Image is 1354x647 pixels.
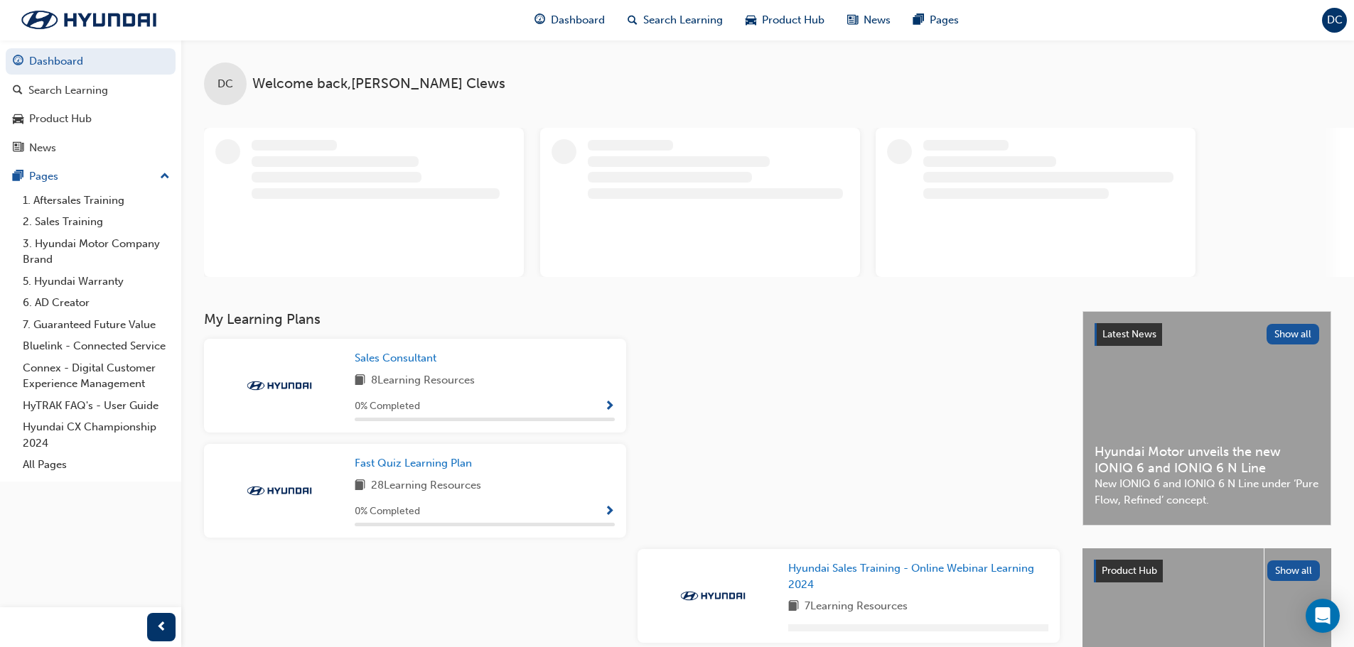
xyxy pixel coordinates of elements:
a: Dashboard [6,48,176,75]
span: prev-icon [156,619,167,636]
a: search-iconSearch Learning [616,6,734,35]
span: Pages [930,12,959,28]
img: Trak [240,484,318,498]
a: Product Hub [6,106,176,132]
a: Bluelink - Connected Service [17,335,176,357]
span: 0 % Completed [355,504,420,520]
a: pages-iconPages [902,6,970,35]
span: Sales Consultant [355,352,436,364]
span: Welcome back , [PERSON_NAME] Clews [252,76,505,92]
button: DC [1322,8,1347,33]
a: Hyundai CX Championship 2024 [17,416,176,454]
span: DC [217,76,233,92]
span: 0 % Completed [355,398,420,415]
span: Fast Quiz Learning Plan [355,457,472,469]
span: guage-icon [534,11,545,29]
span: News [864,12,891,28]
span: news-icon [13,142,23,155]
button: Pages [6,163,176,190]
a: 5. Hyundai Warranty [17,271,176,293]
span: up-icon [160,168,170,186]
a: 3. Hyundai Motor Company Brand [17,233,176,271]
span: New IONIQ 6 and IONIQ 6 N Line under ‘Pure Flow, Refined’ concept. [1095,476,1319,508]
span: Dashboard [551,12,605,28]
span: Product Hub [1102,565,1157,577]
a: Connex - Digital Customer Experience Management [17,357,176,395]
h3: My Learning Plans [204,311,1060,327]
button: Show Progress [604,503,615,521]
button: DashboardSearch LearningProduct HubNews [6,45,176,163]
span: Show Progress [604,506,615,518]
span: Latest News [1102,328,1156,340]
span: 28 Learning Resources [371,477,481,495]
a: All Pages [17,454,176,476]
a: Hyundai Sales Training - Online Webinar Learning 2024 [788,560,1048,592]
a: Sales Consultant [355,350,442,366]
a: guage-iconDashboard [523,6,616,35]
span: search-icon [628,11,638,29]
a: 6. AD Creator [17,292,176,314]
button: Show all [1267,324,1320,344]
span: 8 Learning Resources [371,372,475,390]
span: Search Learning [643,12,723,28]
a: Search Learning [6,77,176,104]
div: Search Learning [28,82,108,99]
a: 7. Guaranteed Future Value [17,314,176,336]
div: Open Intercom Messenger [1306,599,1340,633]
span: pages-icon [13,170,23,183]
a: Latest NewsShow allHyundai Motor unveils the new IONIQ 6 and IONIQ 6 N LineNew IONIQ 6 and IONIQ ... [1082,311,1331,526]
img: Trak [7,5,171,35]
span: news-icon [847,11,858,29]
a: Fast Quiz Learning Plan [355,455,478,472]
span: search-icon [13,85,23,97]
span: book-icon [355,372,365,390]
a: Latest NewsShow all [1095,323,1319,346]
a: 2. Sales Training [17,211,176,233]
span: car-icon [746,11,756,29]
span: Hyundai Sales Training - Online Webinar Learning 2024 [788,562,1034,591]
img: Trak [674,589,752,603]
div: Pages [29,168,58,185]
a: 1. Aftersales Training [17,190,176,212]
span: 7 Learning Resources [805,598,908,616]
span: guage-icon [13,55,23,68]
div: News [29,140,56,156]
img: Trak [240,379,318,393]
span: book-icon [355,477,365,495]
a: HyTRAK FAQ's - User Guide [17,395,176,417]
div: Product Hub [29,111,92,127]
span: Product Hub [762,12,824,28]
span: book-icon [788,598,799,616]
button: Show all [1267,560,1321,581]
a: Product HubShow all [1094,560,1320,582]
span: car-icon [13,113,23,126]
span: Show Progress [604,401,615,413]
a: car-iconProduct Hub [734,6,836,35]
span: Hyundai Motor unveils the new IONIQ 6 and IONIQ 6 N Line [1095,444,1319,476]
a: News [6,135,176,161]
a: news-iconNews [836,6,902,35]
span: pages-icon [913,11,924,29]
span: DC [1327,12,1343,28]
button: Show Progress [604,398,615,415]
